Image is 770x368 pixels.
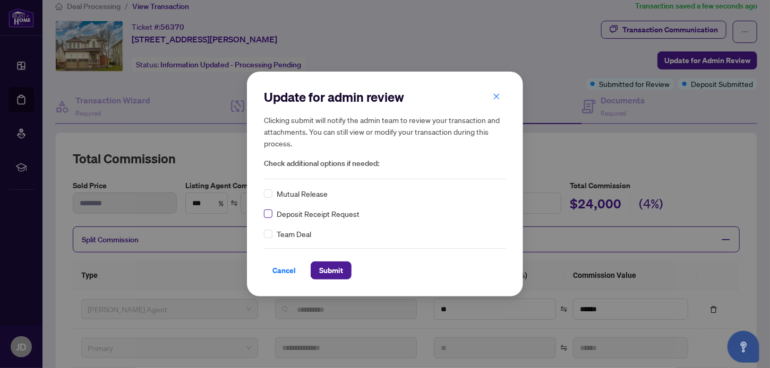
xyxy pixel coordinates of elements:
[264,261,304,279] button: Cancel
[272,262,296,279] span: Cancel
[319,262,343,279] span: Submit
[264,89,506,106] h2: Update for admin review
[277,228,311,240] span: Team Deal
[264,157,506,170] span: Check additional options if needed:
[493,93,500,100] span: close
[311,261,352,279] button: Submit
[728,331,759,363] button: Open asap
[277,188,328,199] span: Mutual Release
[264,114,506,149] h5: Clicking submit will notify the admin team to review your transaction and attachments. You can st...
[277,208,360,220] span: Deposit Receipt Request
